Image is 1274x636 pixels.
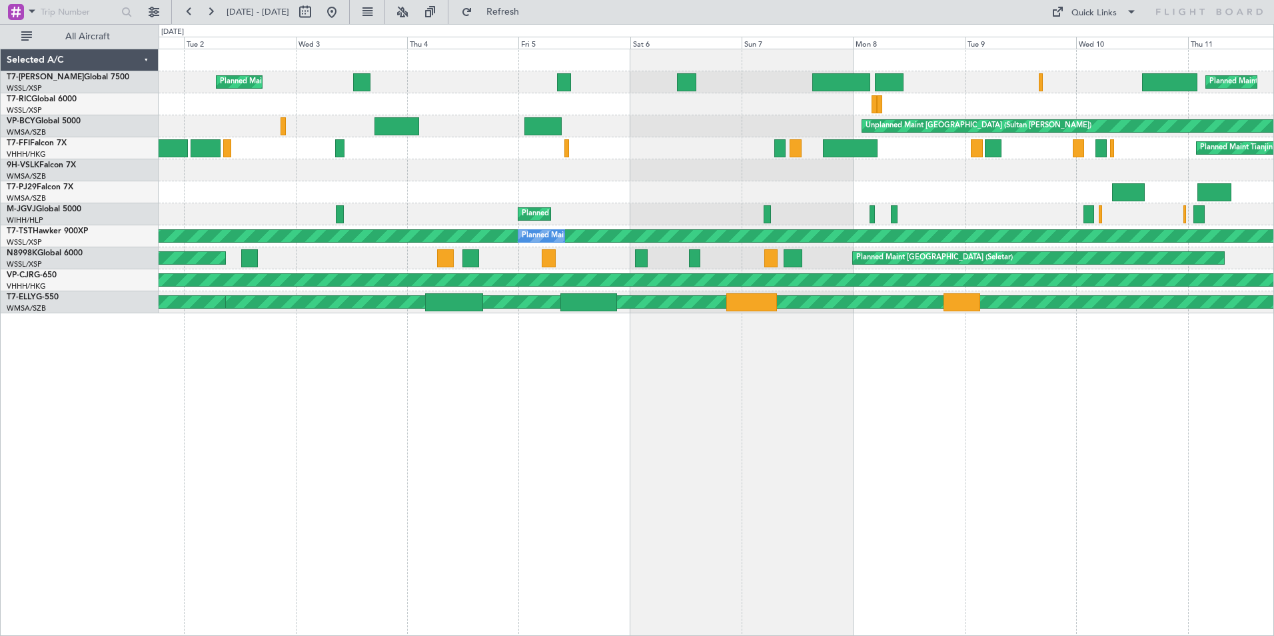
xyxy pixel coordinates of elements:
[7,205,36,213] span: M-JGVJ
[15,26,145,47] button: All Aircraft
[518,37,630,49] div: Fri 5
[7,271,57,279] a: VP-CJRG-650
[965,37,1076,49] div: Tue 9
[866,116,1091,136] div: Unplanned Maint [GEOGRAPHIC_DATA] (Sultan [PERSON_NAME])
[522,204,678,224] div: Planned Maint [GEOGRAPHIC_DATA] (Seletar)
[7,193,46,203] a: WMSA/SZB
[220,72,351,92] div: Planned Maint Dubai (Al Maktoum Intl)
[7,95,77,103] a: T7-RICGlobal 6000
[7,281,46,291] a: VHHH/HKG
[7,161,39,169] span: 9H-VSLK
[742,37,853,49] div: Sun 7
[7,271,34,279] span: VP-CJR
[7,105,42,115] a: WSSL/XSP
[7,227,33,235] span: T7-TST
[1071,7,1117,20] div: Quick Links
[7,183,73,191] a: T7-PJ29Falcon 7X
[7,303,46,313] a: WMSA/SZB
[7,293,59,301] a: T7-ELLYG-550
[41,2,117,22] input: Trip Number
[630,37,742,49] div: Sat 6
[7,149,46,159] a: VHHH/HKG
[7,139,30,147] span: T7-FFI
[7,249,37,257] span: N8998K
[475,7,531,17] span: Refresh
[296,37,407,49] div: Wed 3
[7,183,37,191] span: T7-PJ29
[7,215,43,225] a: WIHH/HLP
[407,37,518,49] div: Thu 4
[7,73,129,81] a: T7-[PERSON_NAME]Global 7500
[7,259,42,269] a: WSSL/XSP
[161,27,184,38] div: [DATE]
[1045,1,1143,23] button: Quick Links
[522,226,570,246] div: Planned Maint
[455,1,535,23] button: Refresh
[7,73,84,81] span: T7-[PERSON_NAME]
[7,205,81,213] a: M-JGVJGlobal 5000
[227,6,289,18] span: [DATE] - [DATE]
[7,95,31,103] span: T7-RIC
[7,117,81,125] a: VP-BCYGlobal 5000
[35,32,141,41] span: All Aircraft
[7,227,88,235] a: T7-TSTHawker 900XP
[1076,37,1187,49] div: Wed 10
[7,161,76,169] a: 9H-VSLKFalcon 7X
[7,139,67,147] a: T7-FFIFalcon 7X
[7,249,83,257] a: N8998KGlobal 6000
[7,83,42,93] a: WSSL/XSP
[7,127,46,137] a: WMSA/SZB
[7,117,35,125] span: VP-BCY
[853,37,964,49] div: Mon 8
[7,293,36,301] span: T7-ELLY
[184,37,295,49] div: Tue 2
[7,237,42,247] a: WSSL/XSP
[7,171,46,181] a: WMSA/SZB
[856,248,1013,268] div: Planned Maint [GEOGRAPHIC_DATA] (Seletar)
